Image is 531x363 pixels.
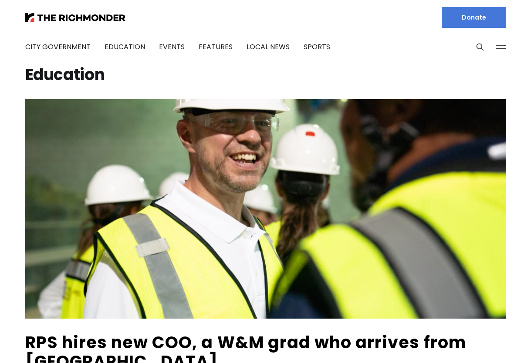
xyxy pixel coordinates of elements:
h1: Education [25,68,506,82]
a: Events [159,42,185,52]
a: Donate [442,7,506,28]
a: Sports [304,42,330,52]
a: Local News [247,42,290,52]
a: Features [199,42,233,52]
img: The Richmonder [25,13,125,22]
a: Education [105,42,145,52]
img: RPS hires new COO, a W&M grad who arrives from Indianapolis [25,99,506,319]
button: Search this site [474,40,487,54]
a: City Government [25,42,91,52]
